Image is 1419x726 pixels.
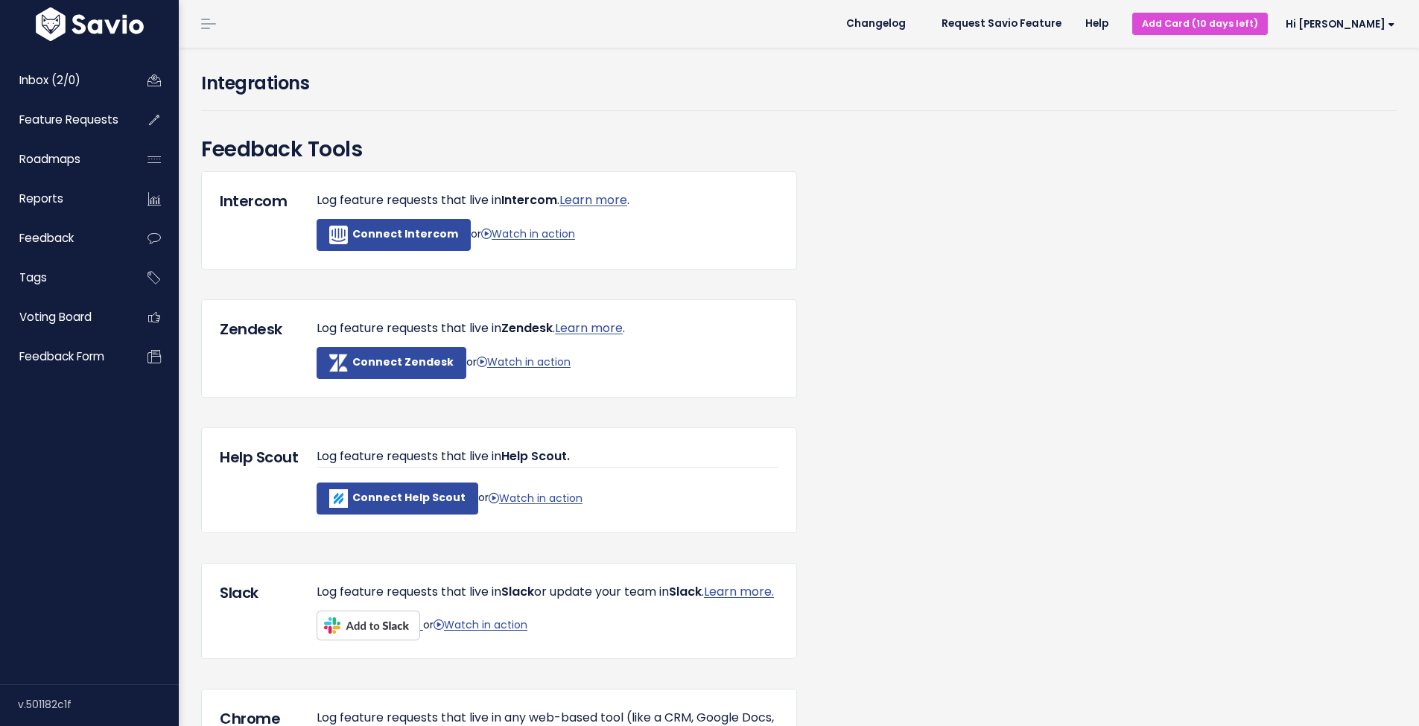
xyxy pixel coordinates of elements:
a: Learn more [559,191,627,208]
a: Tags [4,261,124,295]
span: Feedback form [19,348,104,364]
a: Request Savio Feature [930,13,1073,35]
span: Slack [669,583,702,600]
a: Watch in action [481,226,575,241]
div: v.501182c1f [18,685,179,724]
a: Inbox (2/0) [4,63,124,98]
p: or [317,483,778,515]
img: helpscout-icon-white-800.7d884a5e14b2.png [329,489,348,508]
p: Log feature requests that live in . . [317,318,778,340]
a: Add Card (10 days left) [1132,13,1268,34]
button: Connect Zendesk [317,347,466,379]
span: Roadmaps [19,151,80,167]
div: or [305,582,790,640]
h5: Zendesk [220,318,294,340]
a: Reports [4,182,124,216]
span: Inbox (2/0) [19,72,80,88]
h4: Integrations [201,70,1397,97]
span: Intercom [501,191,557,208]
b: Connect Zendesk [352,354,454,369]
h5: Help Scout [220,446,294,468]
a: Connect Intercom [317,219,471,251]
span: Hi [PERSON_NAME] [1286,19,1395,30]
form: or [317,347,764,379]
span: Tags [19,270,47,285]
span: Reports [19,191,63,206]
p: Log feature requests that live in . . [317,190,778,211]
a: Watch in action [477,354,571,369]
p: or [317,219,778,251]
span: Help Scout. [501,448,570,465]
a: Watch in action [434,617,527,632]
h5: Intercom [220,190,294,212]
a: Feature Requests [4,103,124,137]
span: Changelog [846,19,906,29]
img: zendesk-icon-white.cafc32ec9a01.png [329,354,348,372]
a: Hi [PERSON_NAME] [1268,13,1407,36]
p: Log feature requests that live in or update your team in . [317,582,778,603]
a: Roadmaps [4,142,124,176]
a: Feedback form [4,340,124,374]
img: Add to Slack [317,611,420,640]
span: Feedback [19,230,74,246]
a: Watch in action [489,491,582,506]
span: Voting Board [19,309,92,325]
h3: Feedback Tools [201,134,1397,165]
b: Connect Help Scout [352,491,466,506]
a: Learn more [555,319,623,337]
span: Slack [501,583,534,600]
a: Feedback [4,221,124,255]
a: Connect Help Scout [317,483,478,515]
span: Feature Requests [19,112,118,127]
img: logo-white.9d6f32f41409.svg [32,7,147,41]
h5: Slack [220,582,294,604]
a: Learn more. [704,583,774,600]
p: Log feature requests that live in [317,446,778,468]
a: Help [1073,13,1120,35]
a: Voting Board [4,300,124,334]
span: Zendesk [501,319,553,337]
img: Intercom_light_3x.19bbb763e272.png [329,226,348,244]
b: Connect Intercom [352,226,458,241]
